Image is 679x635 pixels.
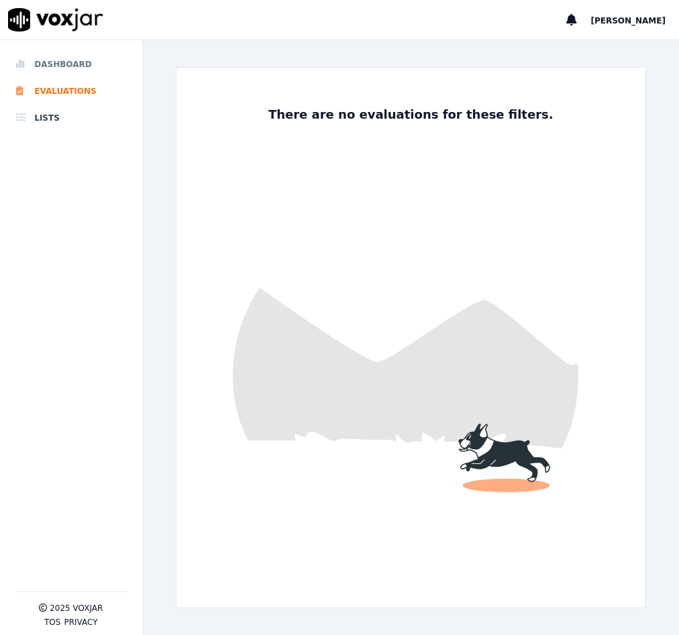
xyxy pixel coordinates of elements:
button: [PERSON_NAME] [590,12,679,28]
a: Evaluations [16,78,126,105]
a: Dashboard [16,51,126,78]
button: Privacy [64,617,97,628]
span: [PERSON_NAME] [590,16,666,25]
p: 2025 Voxjar [50,603,103,614]
a: Lists [16,105,126,131]
img: fun dog [176,68,645,608]
p: There are no evaluations for these filters. [263,105,559,124]
button: TOS [44,617,60,628]
img: voxjar logo [8,8,103,32]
